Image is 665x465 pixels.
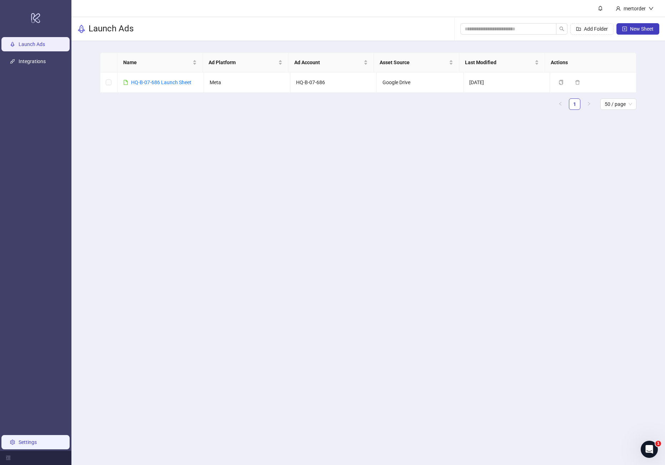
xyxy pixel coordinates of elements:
[89,23,134,35] h3: Launch Ads
[77,25,86,33] span: rocket
[576,26,581,31] span: folder-add
[558,102,562,106] span: left
[575,80,580,85] span: delete
[649,6,654,11] span: down
[131,80,191,85] a: HQ-B-07-686 Launch Sheet
[555,98,566,110] button: left
[377,72,463,93] td: Google Drive
[570,23,614,35] button: Add Folder
[459,53,545,72] th: Last Modified
[583,98,595,110] li: Next Page
[203,53,288,72] th: Ad Platform
[569,99,580,109] a: 1
[117,53,203,72] th: Name
[621,5,649,12] div: mertorder
[616,6,621,11] span: user
[204,72,290,93] td: Meta
[630,26,654,32] span: New Sheet
[598,6,603,11] span: bell
[545,53,630,72] th: Actions
[641,441,658,458] iframe: Intercom live chat
[559,26,564,31] span: search
[123,58,191,66] span: Name
[655,441,661,446] span: 1
[465,58,533,66] span: Last Modified
[19,41,45,47] a: Launch Ads
[605,99,632,109] span: 50 / page
[555,98,566,110] li: Previous Page
[559,80,564,85] span: copy
[19,439,37,445] a: Settings
[584,26,608,32] span: Add Folder
[600,98,636,110] div: Page Size
[290,72,377,93] td: HQ-B-07-686
[209,58,276,66] span: Ad Platform
[294,58,362,66] span: Ad Account
[583,98,595,110] button: right
[622,26,627,31] span: plus-square
[587,102,591,106] span: right
[380,58,447,66] span: Asset Source
[289,53,374,72] th: Ad Account
[123,80,128,85] span: file
[616,23,659,35] button: New Sheet
[19,58,46,64] a: Integrations
[464,72,550,93] td: [DATE]
[374,53,459,72] th: Asset Source
[6,455,11,460] span: menu-fold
